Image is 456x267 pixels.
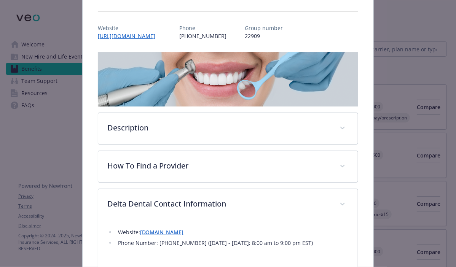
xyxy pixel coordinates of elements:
p: Phone [180,24,227,32]
li: Phone Number: [PHONE_NUMBER] ([DATE] - [DATE]; 8:00 am to 9:00 pm EST) [116,238,349,248]
div: Delta Dental Contact Information [98,189,358,220]
li: Website: [116,228,349,237]
p: How To Find a Provider [107,160,331,172]
div: Description [98,113,358,144]
p: [PHONE_NUMBER] [180,32,227,40]
p: 22909 [245,32,283,40]
a: [URL][DOMAIN_NAME] [98,32,161,40]
p: Group number [245,24,283,32]
div: How To Find a Provider [98,151,358,182]
p: Delta Dental Contact Information [107,198,331,210]
a: [DOMAIN_NAME] [140,229,184,236]
img: banner [98,52,359,106]
p: Website [98,24,161,32]
p: Description [107,122,331,133]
